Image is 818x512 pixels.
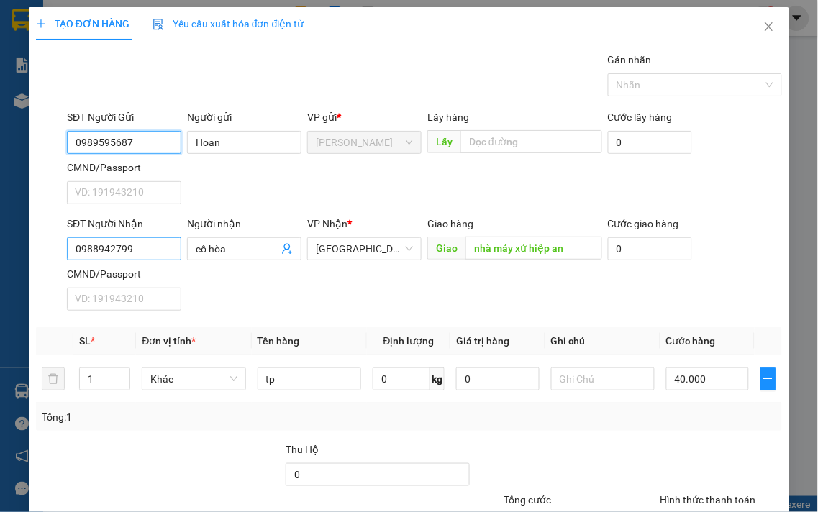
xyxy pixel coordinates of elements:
[67,216,181,232] div: SĐT Người Nhận
[427,111,469,123] span: Lấy hàng
[504,494,552,506] span: Tổng cước
[660,494,756,506] label: Hình thức thanh toán
[316,238,413,260] span: Đà Lạt
[67,266,181,282] div: CMND/Passport
[545,327,660,355] th: Ghi chú
[307,218,347,229] span: VP Nhận
[307,109,422,125] div: VP gửi
[79,335,91,347] span: SL
[42,367,65,390] button: delete
[456,335,509,347] span: Giá trị hàng
[427,237,465,260] span: Giao
[608,218,679,229] label: Cước giao hàng
[608,54,652,65] label: Gán nhãn
[427,218,473,229] span: Giao hàng
[465,237,602,260] input: Dọc đường
[67,109,181,125] div: SĐT Người Gửi
[427,130,460,153] span: Lấy
[36,19,46,29] span: plus
[460,130,602,153] input: Dọc đường
[608,131,692,154] input: Cước lấy hàng
[153,18,304,29] span: Yêu cầu xuất hóa đơn điện tử
[456,367,539,390] input: 0
[67,160,181,175] div: CMND/Passport
[187,216,301,232] div: Người nhận
[153,19,164,30] img: icon
[150,368,237,390] span: Khác
[430,367,445,390] span: kg
[258,367,361,390] input: VD: Bàn, Ghế
[383,335,435,347] span: Định lượng
[187,109,301,125] div: Người gửi
[316,132,413,153] span: Phan Thiết
[763,21,775,32] span: close
[258,335,300,347] span: Tên hàng
[142,335,196,347] span: Đơn vị tính
[551,367,655,390] input: Ghi Chú
[749,7,789,47] button: Close
[36,18,129,29] span: TẠO ĐƠN HÀNG
[281,243,293,255] span: user-add
[608,237,692,260] input: Cước giao hàng
[42,409,317,425] div: Tổng: 1
[286,444,319,455] span: Thu Hộ
[608,111,673,123] label: Cước lấy hàng
[761,373,776,385] span: plus
[760,367,776,390] button: plus
[666,335,716,347] span: Cước hàng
